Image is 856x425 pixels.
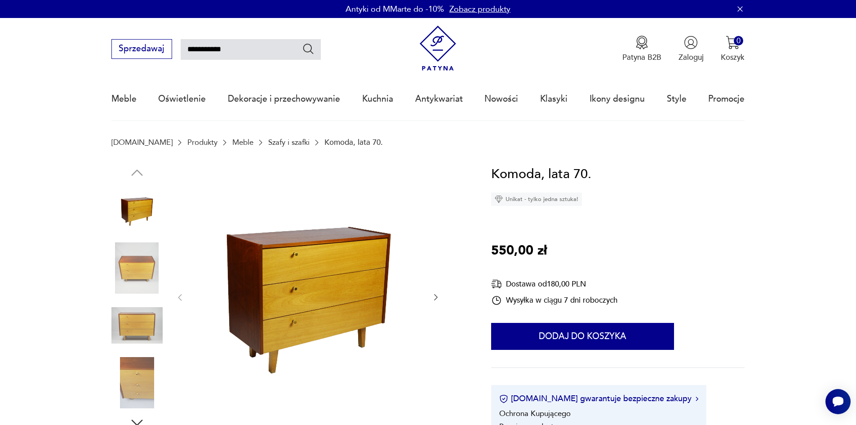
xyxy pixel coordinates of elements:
img: Ikona diamentu [495,195,503,203]
p: Patyna B2B [622,52,661,63]
a: [DOMAIN_NAME] [111,138,173,147]
a: Style [667,78,687,120]
p: Komoda, lata 70. [324,138,383,147]
p: Zaloguj [679,52,704,63]
a: Ikony designu [590,78,645,120]
img: Zdjęcie produktu Komoda, lata 70. [111,242,163,294]
p: 550,00 zł [491,241,547,261]
img: Ikona koszyka [726,36,740,49]
button: Patyna B2B [622,36,661,63]
a: Zobacz produkty [449,4,510,15]
iframe: Smartsupp widget button [825,389,851,414]
img: Ikona medalu [635,36,649,49]
div: Unikat - tylko jedna sztuka! [491,192,582,206]
img: Patyna - sklep z meblami i dekoracjami vintage [415,26,461,71]
img: Ikona certyfikatu [499,394,508,403]
button: [DOMAIN_NAME] gwarantuje bezpieczne zakupy [499,393,698,404]
p: Antyki od MMarte do -10% [346,4,444,15]
img: Zdjęcie produktu Komoda, lata 70. [111,357,163,408]
a: Produkty [187,138,217,147]
a: Dekoracje i przechowywanie [228,78,340,120]
div: Wysyłka w ciągu 7 dni roboczych [491,295,617,306]
a: Promocje [708,78,745,120]
a: Oświetlenie [158,78,206,120]
a: Antykwariat [415,78,463,120]
a: Nowości [484,78,518,120]
li: Ochrona Kupującego [499,408,571,419]
a: Sprzedawaj [111,46,172,53]
h1: Komoda, lata 70. [491,164,591,185]
button: 0Koszyk [721,36,745,63]
div: Dostawa od 180,00 PLN [491,278,617,290]
a: Meble [111,78,137,120]
button: Zaloguj [679,36,704,63]
a: Szafy i szafki [268,138,310,147]
a: Meble [232,138,253,147]
img: Zdjęcie produktu Komoda, lata 70. [111,185,163,237]
button: Szukaj [302,42,315,55]
a: Kuchnia [362,78,393,120]
img: Ikona dostawy [491,278,502,290]
button: Dodaj do koszyka [491,323,674,350]
img: Zdjęcie produktu Komoda, lata 70. [111,300,163,351]
button: Sprzedawaj [111,39,172,59]
img: Ikona strzałki w prawo [696,397,698,401]
p: Koszyk [721,52,745,63]
a: Klasyki [540,78,568,120]
a: Ikona medaluPatyna B2B [622,36,661,63]
div: 0 [734,36,743,45]
img: Ikonka użytkownika [684,36,698,49]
